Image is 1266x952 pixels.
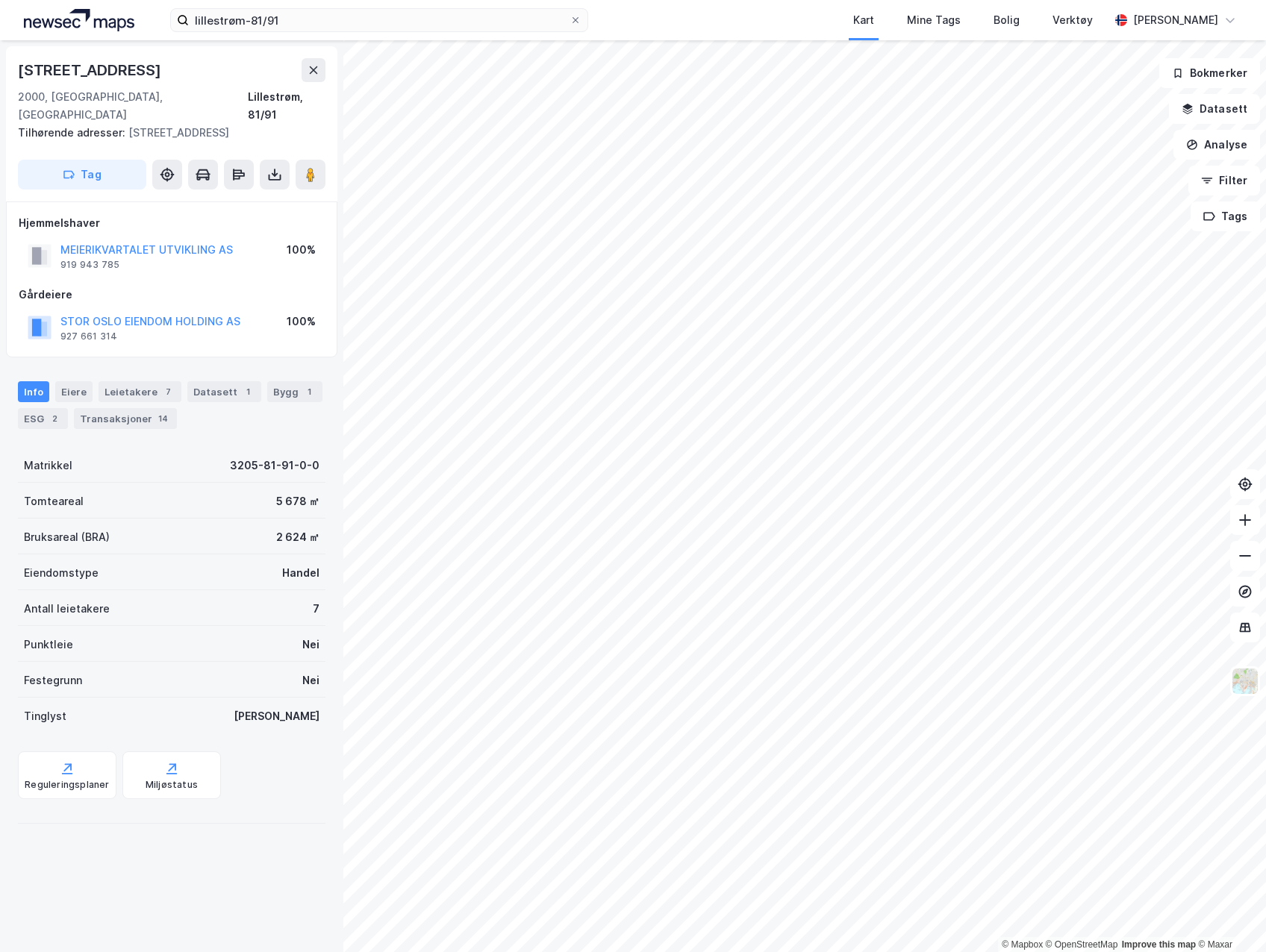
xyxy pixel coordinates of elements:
div: Bruksareal (BRA) [24,528,110,546]
input: Søk på adresse, matrikkel, gårdeiere, leietakere eller personer [189,9,570,31]
button: Analyse [1173,130,1260,160]
img: Z [1231,667,1259,695]
div: 2000, [GEOGRAPHIC_DATA], [GEOGRAPHIC_DATA] [18,88,248,124]
div: 5 678 ㎡ [276,492,319,510]
div: Matrikkel [24,457,72,475]
div: [STREET_ADDRESS] [18,124,314,142]
a: OpenStreetMap [1046,939,1118,950]
button: Filter [1188,166,1260,195]
div: Bygg [267,381,322,402]
div: Tinglyst [24,707,66,725]
div: Handel [282,564,319,582]
div: Miljøstatus [146,779,198,791]
a: Mapbox [1002,939,1043,950]
button: Tag [18,160,146,190]
div: Festegrunn [24,671,82,689]
div: [STREET_ADDRESS] [18,58,164,82]
div: ESG [18,408,68,429]
div: Eiendomstype [24,564,99,582]
div: Datasett [187,381,261,402]
div: Lillestrøm, 81/91 [248,88,325,124]
button: Bokmerker [1159,58,1260,88]
div: Gårdeiere [19,286,325,304]
div: Leietakere [99,381,181,402]
button: Datasett [1169,94,1260,124]
div: 2 624 ㎡ [276,528,319,546]
div: Nei [302,671,319,689]
span: Tilhørende adresser: [18,126,128,139]
div: [PERSON_NAME] [1133,11,1218,29]
div: 100% [287,241,316,259]
div: 919 943 785 [60,259,119,271]
div: 7 [313,600,319,618]
div: Kart [853,11,874,29]
div: Eiere [55,381,93,402]
div: 1 [302,384,316,399]
div: Verktøy [1053,11,1093,29]
div: Tomteareal [24,492,84,510]
div: 14 [155,411,171,426]
div: Mine Tags [907,11,961,29]
iframe: Chat Widget [1191,880,1266,952]
div: 100% [287,313,316,331]
div: Antall leietakere [24,600,110,618]
div: Punktleie [24,636,73,654]
div: Transaksjoner [74,408,177,429]
button: Tags [1191,201,1260,231]
div: 2 [47,411,62,426]
div: [PERSON_NAME] [234,707,319,725]
img: logo.a4113a55bc3d86da70a041830d287a7e.svg [24,9,134,31]
div: 7 [160,384,175,399]
div: 3205-81-91-0-0 [230,457,319,475]
div: Info [18,381,49,402]
div: Hjemmelshaver [19,214,325,232]
div: Nei [302,636,319,654]
div: Bolig [994,11,1020,29]
a: Improve this map [1122,939,1196,950]
div: 1 [240,384,255,399]
div: 927 661 314 [60,331,117,342]
div: Reguleringsplaner [25,779,109,791]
